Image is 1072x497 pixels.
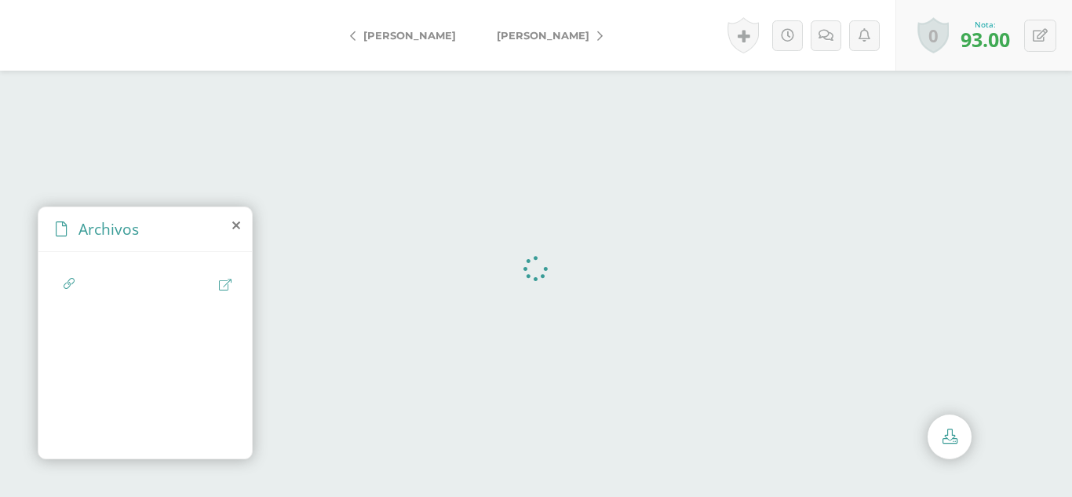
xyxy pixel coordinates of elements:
[917,17,949,53] a: 0
[961,26,1010,53] span: 93.00
[961,19,1010,30] div: Nota:
[232,219,240,232] i: close
[363,29,456,42] span: [PERSON_NAME]
[497,29,589,42] span: [PERSON_NAME]
[78,218,139,239] span: Archivos
[337,16,476,54] a: [PERSON_NAME]
[476,16,615,54] a: [PERSON_NAME]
